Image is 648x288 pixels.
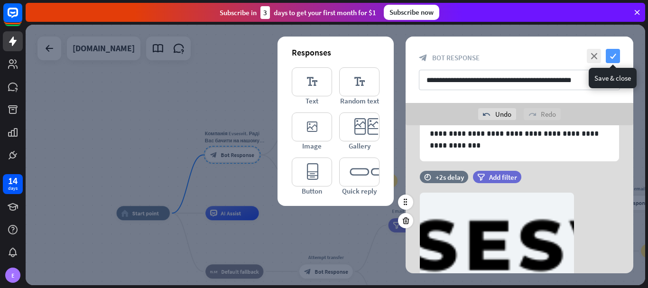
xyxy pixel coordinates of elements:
div: 14 [8,177,18,185]
i: close [587,49,601,63]
span: Bot Response [432,53,480,62]
div: days [8,185,18,192]
i: check [606,49,620,63]
a: 14 days [3,174,23,194]
i: redo [528,111,536,118]
i: block_bot_response [419,54,427,62]
i: undo [483,111,491,118]
i: time [424,174,431,180]
div: 3 [260,6,270,19]
span: Add filter [489,173,517,182]
div: E [5,268,20,283]
div: Subscribe in days to get your first month for $1 [220,6,376,19]
i: filter [477,174,485,181]
div: Undo [478,108,516,120]
button: Open LiveChat chat widget [8,4,36,32]
div: Subscribe now [384,5,439,20]
div: +2s delay [435,173,464,182]
div: Redo [524,108,561,120]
